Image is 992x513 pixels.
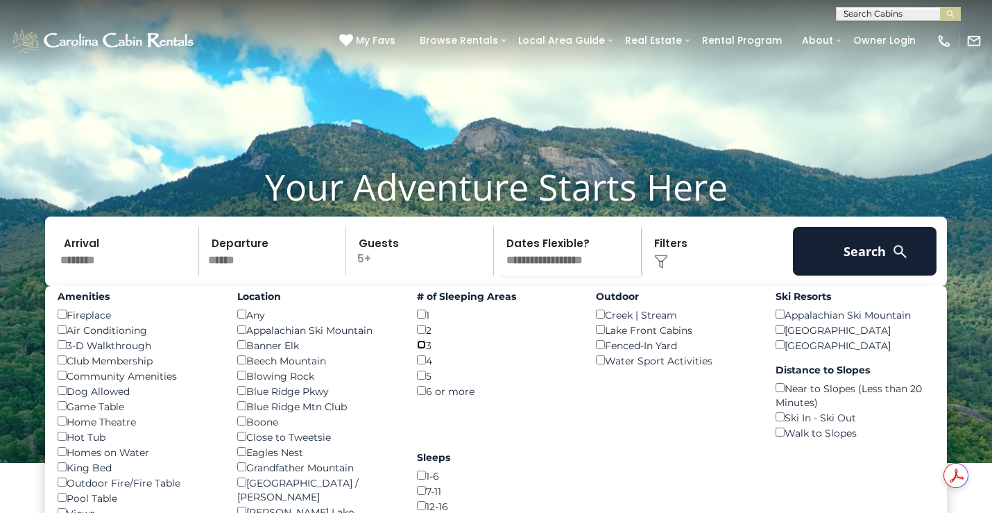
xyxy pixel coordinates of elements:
div: Water Sport Activities [596,353,755,368]
div: Lake Front Cabins [596,322,755,337]
p: 5+ [350,227,493,276]
div: Any [237,307,396,322]
div: Dog Allowed [58,383,216,398]
div: Eagles Nest [237,444,396,460]
div: Creek | Stream [596,307,755,322]
label: Sleeps [417,451,576,464]
h1: Your Adventure Starts Here [10,165,982,208]
div: 7-11 [417,483,576,498]
div: Close to Tweetsie [237,429,396,444]
div: Grandfather Mountain [237,460,396,475]
div: Fenced-In Yard [596,337,755,353]
div: Appalachian Ski Mountain [776,307,934,322]
div: 4 [417,353,576,368]
div: 3-D Walkthrough [58,337,216,353]
div: 1-6 [417,468,576,483]
label: Location [237,289,396,303]
label: Amenities [58,289,216,303]
img: filter--v1.png [654,255,668,269]
div: Game Table [58,398,216,414]
div: Ski In - Ski Out [776,410,934,425]
a: Browse Rentals [413,30,505,51]
div: Boone [237,414,396,429]
div: Beech Mountain [237,353,396,368]
img: phone-regular-white.png [937,33,952,49]
img: mail-regular-white.png [966,33,982,49]
img: search-regular-white.png [891,243,909,260]
div: Club Membership [58,353,216,368]
a: My Favs [339,33,399,49]
div: [GEOGRAPHIC_DATA] [776,337,934,353]
button: Search [793,227,937,276]
div: 5 [417,368,576,383]
div: [GEOGRAPHIC_DATA] [776,322,934,337]
div: Home Theatre [58,414,216,429]
div: 2 [417,322,576,337]
div: Appalachian Ski Mountain [237,322,396,337]
a: Owner Login [846,30,923,51]
a: Real Estate [618,30,689,51]
div: Blue Ridge Pkwy [237,383,396,398]
div: 6 or more [417,383,576,398]
div: Community Amenities [58,368,216,383]
div: Near to Slopes (Less than 20 Minutes) [776,380,934,410]
div: Air Conditioning [58,322,216,337]
div: Fireplace [58,307,216,322]
div: King Bed [58,460,216,475]
img: White-1-1-2.png [10,27,198,55]
a: Local Area Guide [511,30,612,51]
a: About [795,30,840,51]
div: Pool Table [58,490,216,505]
span: My Favs [356,33,395,48]
div: 3 [417,337,576,353]
div: [GEOGRAPHIC_DATA] / [PERSON_NAME] [237,475,396,504]
div: Banner Elk [237,337,396,353]
div: 1 [417,307,576,322]
div: Hot Tub [58,429,216,444]
div: Outdoor Fire/Fire Table [58,475,216,490]
div: Blue Ridge Mtn Club [237,398,396,414]
label: Outdoor [596,289,755,303]
div: Homes on Water [58,444,216,460]
div: Blowing Rock [237,368,396,383]
div: Walk to Slopes [776,425,934,440]
label: # of Sleeping Areas [417,289,576,303]
a: Rental Program [695,30,789,51]
label: Distance to Slopes [776,363,934,377]
label: Ski Resorts [776,289,934,303]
